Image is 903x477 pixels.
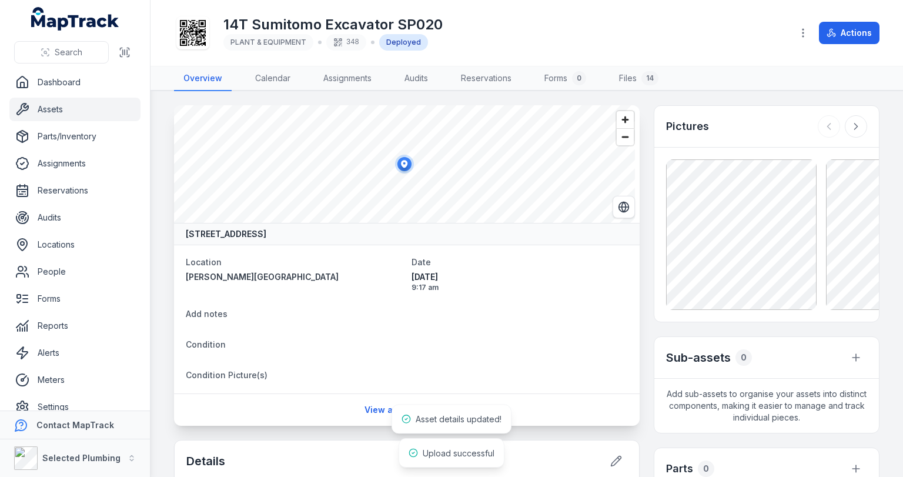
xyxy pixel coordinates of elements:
h2: Details [186,453,225,469]
span: [DATE] [412,271,628,283]
strong: [STREET_ADDRESS] [186,228,266,240]
a: Assignments [314,66,381,91]
a: Forms0 [535,66,596,91]
a: People [9,260,141,283]
a: Reservations [9,179,141,202]
h1: 14T Sumitomo Excavator SP020 [223,15,443,34]
span: Location [186,257,222,267]
a: Parts/Inventory [9,125,141,148]
a: Reports [9,314,141,338]
a: Assignments [9,152,141,175]
h2: Sub-assets [666,349,731,366]
span: [PERSON_NAME][GEOGRAPHIC_DATA] [186,272,339,282]
a: Alerts [9,341,141,365]
button: Zoom in [617,111,634,128]
span: Asset details updated! [416,414,501,424]
button: Actions [819,22,879,44]
a: Audits [395,66,437,91]
div: 0 [698,461,714,477]
a: Forms [9,287,141,311]
button: Search [14,41,109,64]
a: View assignment [357,399,457,421]
div: 0 [572,71,586,85]
a: Overview [174,66,232,91]
div: Deployed [379,34,428,51]
span: Add sub-assets to organise your assets into distinct components, making it easier to manage and t... [654,379,879,433]
time: 8/20/2025, 9:17:25 AM [412,271,628,292]
strong: Selected Plumbing [42,453,121,463]
h3: Parts [666,461,693,477]
a: Assets [9,98,141,121]
span: Add notes [186,309,228,319]
a: MapTrack [31,7,119,31]
strong: Contact MapTrack [36,420,114,430]
button: Switch to Satellite View [613,196,635,218]
button: Zoom out [617,128,634,145]
a: Dashboard [9,71,141,94]
span: Condition Picture(s) [186,370,267,380]
span: 9:17 am [412,283,628,292]
a: [PERSON_NAME][GEOGRAPHIC_DATA] [186,271,402,283]
a: Reservations [451,66,521,91]
div: 14 [641,71,658,85]
a: Calendar [246,66,300,91]
a: Locations [9,233,141,256]
span: Condition [186,339,226,349]
div: 348 [326,34,366,51]
div: 0 [735,349,752,366]
span: Upload successful [423,448,494,458]
a: Audits [9,206,141,229]
span: PLANT & EQUIPMENT [230,38,306,46]
a: Files14 [610,66,668,91]
canvas: Map [174,105,635,223]
h3: Pictures [666,118,709,135]
span: Search [55,46,82,58]
a: Meters [9,368,141,392]
span: Date [412,257,431,267]
a: Settings [9,395,141,419]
